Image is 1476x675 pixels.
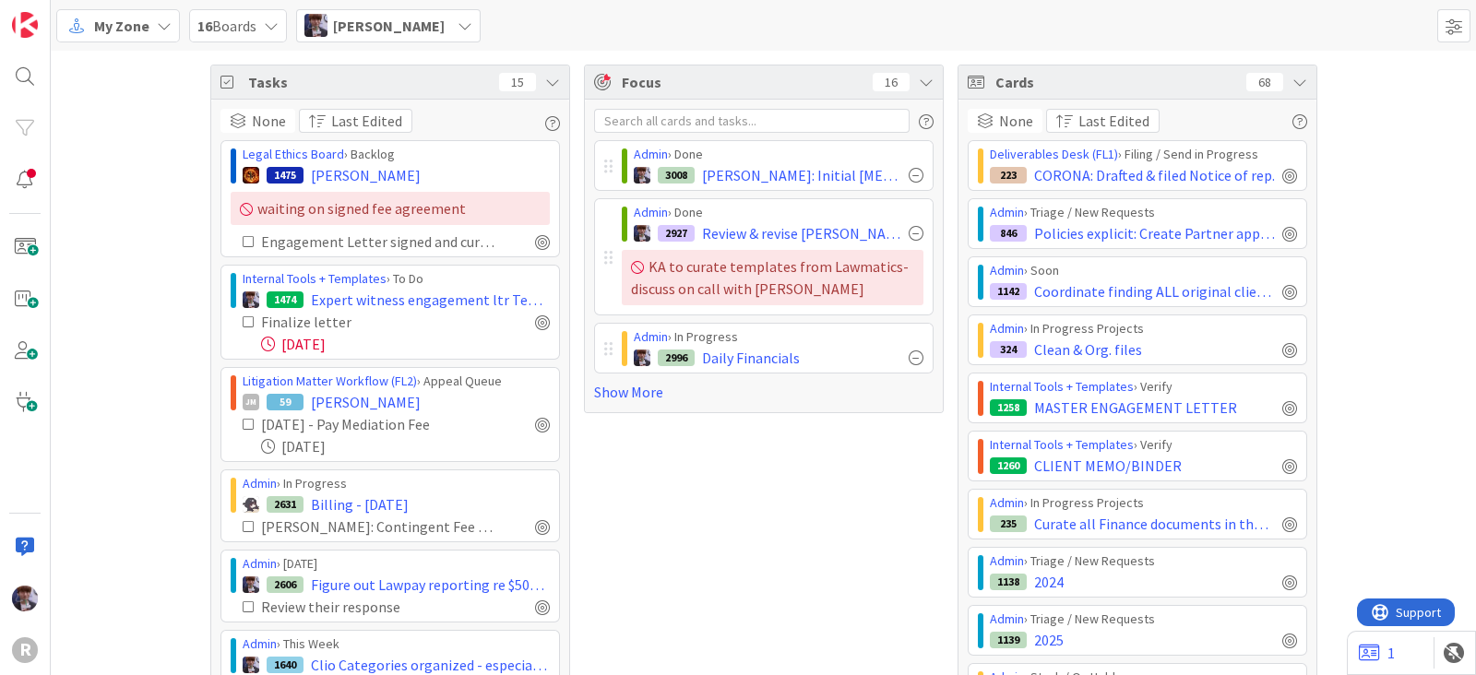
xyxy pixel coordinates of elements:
[311,289,550,311] span: Expert witness engagement ltr Template
[231,192,550,225] div: waiting on signed fee agreement
[94,15,149,37] span: My Zone
[333,15,445,37] span: [PERSON_NAME]
[267,167,304,184] div: 1475
[12,12,38,38] img: Visit kanbanzone.com
[311,574,550,596] span: Figure out Lawpay reporting re $5000 refund to MJ
[990,399,1027,416] div: 1258
[702,164,901,186] span: [PERSON_NAME]: Initial [MEDICAL_DATA] payment received💲 Inform INC when payment received
[990,457,1027,474] div: 1260
[634,167,650,184] img: ML
[702,222,901,244] span: Review & revise [PERSON_NAME]'s intake policy form (w [PERSON_NAME])
[594,381,934,403] a: Show More
[658,225,695,242] div: 2927
[1034,338,1142,361] span: Clean & Org. files
[990,262,1024,278] a: Admin
[267,291,304,308] div: 1474
[299,109,412,133] button: Last Edited
[311,164,421,186] span: [PERSON_NAME]
[267,496,304,513] div: 2631
[243,555,277,572] a: Admin
[990,436,1134,453] a: Internal Tools + Templates
[267,657,304,673] div: 1640
[990,320,1024,337] a: Admin
[990,319,1297,338] div: › In Progress Projects
[634,349,650,366] img: ML
[990,574,1027,590] div: 1138
[12,586,38,611] img: ML
[243,146,344,162] a: Legal Ethics Board
[197,15,256,37] span: Boards
[658,167,695,184] div: 3008
[1078,110,1149,132] span: Last Edited
[990,493,1297,513] div: › In Progress Projects
[634,146,668,162] a: Admin
[634,204,668,220] a: Admin
[243,269,550,289] div: › To Do
[197,17,212,35] b: 16
[499,73,536,91] div: 15
[990,203,1297,222] div: › Triage / New Requests
[1034,455,1182,477] span: CLIENT MEMO/BINDER
[261,413,475,435] div: [DATE] - Pay Mediation Fee
[243,554,550,574] div: › [DATE]
[261,596,460,618] div: Review their response
[990,632,1027,648] div: 1139
[999,110,1033,132] span: None
[261,435,550,457] div: [DATE]
[261,333,550,355] div: [DATE]
[243,635,277,652] a: Admin
[990,494,1024,511] a: Admin
[990,145,1297,164] div: › Filing / Send in Progress
[243,167,259,184] img: TR
[990,435,1297,455] div: › Verify
[1034,513,1275,535] span: Curate all Finance documents in the Management folder
[990,204,1024,220] a: Admin
[622,250,923,305] div: KA to curate templates from Lawmatics- discuss on call with [PERSON_NAME]
[990,551,1297,571] div: › Triage / New Requests
[261,231,494,253] div: Engagement Letter signed and curated
[622,71,858,93] span: Focus
[1359,642,1395,664] a: 1
[634,145,923,164] div: › Done
[39,3,84,25] span: Support
[243,634,550,654] div: › This Week
[634,327,923,347] div: › In Progress
[873,73,910,91] div: 16
[1034,222,1275,244] span: Policies explicit: Create Partner approved templates - fix eng. ltr to include where to send chec...
[1034,571,1064,593] span: 2024
[990,610,1024,627] a: Admin
[261,311,435,333] div: Finalize letter
[243,576,259,593] img: ML
[1034,280,1275,302] span: Coordinate finding ALL original client documents with [PERSON_NAME] & coordinate with clients to ...
[243,270,387,287] a: Internal Tools + Templates
[990,261,1297,280] div: › Soon
[634,203,923,222] div: › Done
[1046,109,1160,133] button: Last Edited
[311,493,409,515] span: Billing - [DATE]
[12,637,38,663] div: R
[267,576,304,593] div: 2606
[243,372,550,391] div: › Appeal Queue
[1034,164,1275,186] span: CORONA: Drafted & filed Notice of rep.
[990,225,1027,242] div: 846
[243,475,277,491] a: Admin
[243,657,259,673] img: ML
[990,610,1297,629] div: › Triage / New Requests
[990,167,1027,184] div: 223
[634,225,650,242] img: ML
[304,14,327,37] img: ML
[658,349,695,366] div: 2996
[252,110,286,132] span: None
[990,515,1027,532] div: 235
[243,145,550,164] div: › Backlog
[243,291,259,308] img: ML
[243,373,417,389] a: Litigation Matter Workflow (FL2)
[243,496,259,513] img: KN
[248,71,490,93] span: Tasks
[594,109,910,133] input: Search all cards and tasks...
[702,347,800,369] span: Daily Financials
[311,391,421,413] span: [PERSON_NAME]
[261,515,494,538] div: [PERSON_NAME]: Contingent Fee Agreement (likely) > Update once terms clear
[990,341,1027,358] div: 324
[1246,73,1283,91] div: 68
